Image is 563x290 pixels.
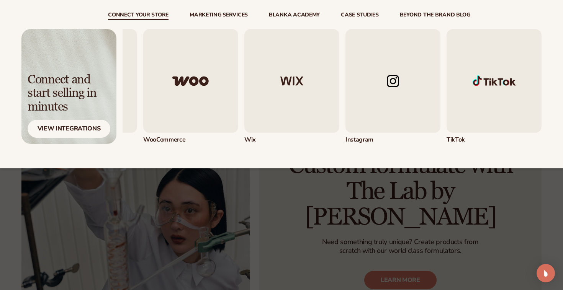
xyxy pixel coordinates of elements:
[21,29,116,144] a: Light background with shadow. Connect and start selling in minutes View Integrations
[345,29,440,144] div: 4 / 5
[537,264,555,282] div: Open Intercom Messenger
[345,29,440,133] img: Instagram logo.
[447,136,542,144] div: TikTok
[447,29,542,144] a: Shopify Image 1 TikTok
[269,12,320,20] a: Blanka Academy
[400,12,470,20] a: beyond the brand blog
[244,136,339,144] div: Wix
[244,29,339,144] a: Wix logo. Wix
[345,29,440,144] a: Instagram logo. Instagram
[28,73,110,114] div: Connect and start selling in minutes
[143,29,238,144] a: Woo commerce logo. WooCommerce
[244,29,339,144] div: 3 / 5
[447,29,542,133] img: Shopify Image 1
[21,29,116,144] img: Light background with shadow.
[190,12,248,20] a: Marketing services
[447,29,542,144] div: 5 / 5
[108,12,169,20] a: connect your store
[143,29,238,144] div: 2 / 5
[143,136,238,144] div: WooCommerce
[244,29,339,133] img: Wix logo.
[143,29,238,133] img: Woo commerce logo.
[341,12,379,20] a: case studies
[345,136,440,144] div: Instagram
[28,120,110,138] div: View Integrations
